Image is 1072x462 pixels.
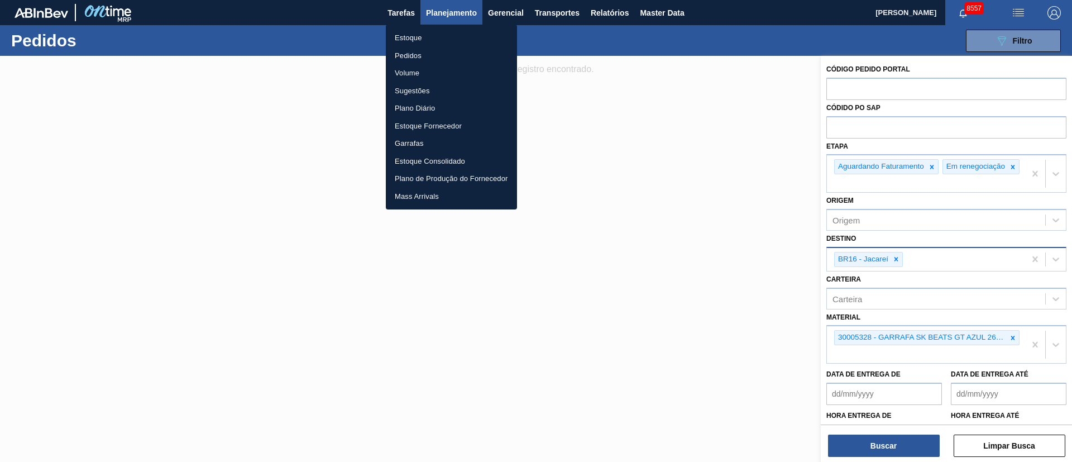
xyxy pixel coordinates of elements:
a: Estoque Consolidado [386,153,517,170]
a: Plano Diário [386,99,517,117]
a: Sugestões [386,82,517,100]
a: Garrafas [386,135,517,153]
a: Plano de Produção do Fornecedor [386,170,517,188]
a: Mass Arrivals [386,188,517,206]
a: Pedidos [386,47,517,65]
a: Volume [386,64,517,82]
a: Estoque [386,29,517,47]
a: Estoque Fornecedor [386,117,517,135]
